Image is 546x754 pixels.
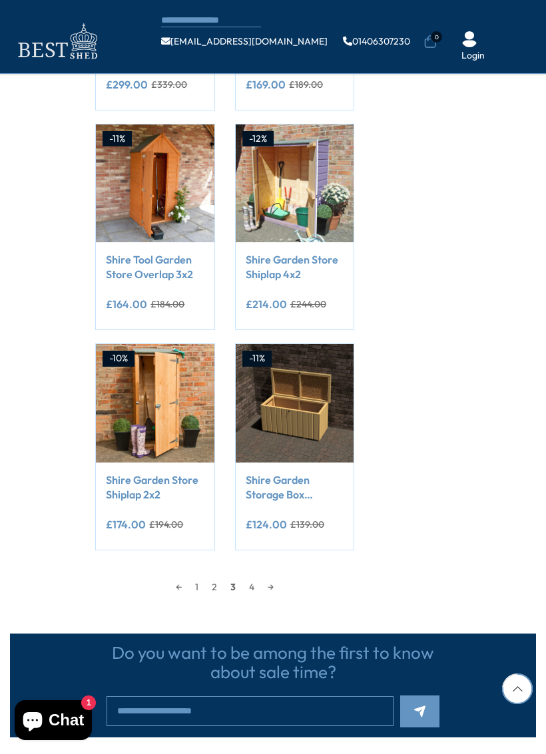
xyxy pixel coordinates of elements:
span: 3 [224,577,242,597]
a: ← [169,577,188,597]
ins: £169.00 [246,79,286,90]
div: -11% [103,131,132,147]
a: Shire Tool Garden Store Overlap 3x2 [106,252,204,282]
a: Shire Garden Storage Box interlock 4x2 [246,472,344,502]
a: Login [461,49,485,63]
img: Shire Garden Store Shiplap 2x2 - Best Shed [96,344,214,462]
a: 4 [242,577,261,597]
ins: £299.00 [106,79,148,90]
h3: Do you want to be among the first to know about sale time? [107,644,439,681]
img: Shire Garden Store Shiplap 4x2 - Best Shed [236,124,354,242]
inbox-online-store-chat: Shopify online store chat [11,700,96,743]
del: £194.00 [149,520,183,529]
a: 01406307230 [343,37,410,46]
img: User Icon [461,31,477,47]
button: Subscribe [400,695,439,727]
a: 0 [423,35,437,49]
div: -10% [103,351,135,367]
a: 2 [205,577,224,597]
div: -11% [242,351,272,367]
a: Shire Garden Store Shiplap 2x2 [106,472,204,502]
ins: £124.00 [246,519,287,530]
div: -12% [242,131,274,147]
del: £339.00 [151,80,187,89]
a: Shire Garden Store Shiplap 4x2 [246,252,344,282]
ins: £174.00 [106,519,146,530]
ins: £214.00 [246,299,287,309]
img: Shire Tool Garden Store Overlap 3x2 - Best Shed [96,124,214,242]
ins: £164.00 [106,299,147,309]
del: £189.00 [289,80,323,89]
span: 0 [431,31,442,43]
img: Shire Garden Storage Box interlock 4x2 - Best Shed [236,344,354,462]
img: logo [10,20,103,63]
del: £244.00 [290,299,326,309]
a: 1 [188,577,205,597]
a: [EMAIL_ADDRESS][DOMAIN_NAME] [161,37,328,46]
del: £139.00 [290,520,324,529]
del: £184.00 [150,299,184,309]
a: → [261,577,280,597]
